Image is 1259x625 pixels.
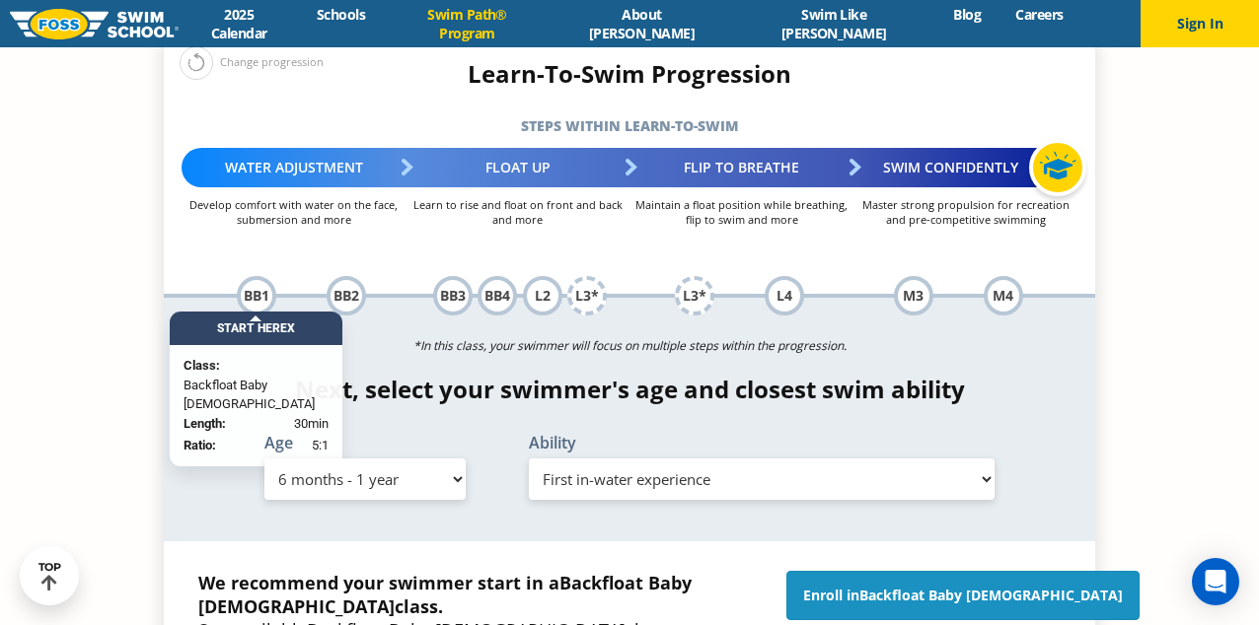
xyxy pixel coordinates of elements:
div: Float Up [406,148,629,187]
span: 30min [294,414,329,434]
div: M3 [894,276,933,315]
a: 2025 Calendar [179,5,299,42]
label: Ability [529,435,995,451]
p: *In this class, your swimmer will focus on multiple steps within the progression. [164,332,1095,360]
span: Backfloat Baby [DEMOGRAPHIC_DATA] [198,571,692,618]
p: Learn to rise and float on front and back and more [406,197,629,227]
a: Swim Like [PERSON_NAME] [732,5,936,42]
a: Swim Path® Program [383,5,553,42]
h4: Learn-To-Swim Progression [164,60,1095,88]
div: Water Adjustment [182,148,406,187]
div: L4 [765,276,804,315]
div: Swim Confidently [853,148,1077,187]
div: BB3 [433,276,473,315]
span: X [287,321,295,335]
p: Develop comfort with water on the face, submersion and more [182,197,406,227]
strong: Length: [184,416,226,431]
strong: We recommend your swimmer start in a class. [198,571,692,618]
a: Blog [936,5,999,24]
div: BB4 [478,276,517,315]
span: Backfloat Baby [DEMOGRAPHIC_DATA] [859,586,1123,604]
h4: Next, select your swimmer's age and closest swim ability [164,376,1095,403]
h5: Steps within Learn-to-Swim [164,112,1095,140]
div: Change progression [180,45,324,80]
p: Master strong propulsion for recreation and pre-competitive swimming [853,197,1077,227]
a: Schools [299,5,382,24]
a: Enroll inBackfloat Baby [DEMOGRAPHIC_DATA] [786,571,1140,620]
div: Open Intercom Messenger [1192,558,1239,605]
div: L2 [523,276,562,315]
a: About [PERSON_NAME] [553,5,732,42]
label: Age [264,435,466,451]
div: BB1 [237,276,276,315]
span: Backfloat Baby [DEMOGRAPHIC_DATA] [184,376,329,414]
p: Maintain a float position while breathing, flip to swim and more [629,197,853,227]
div: M4 [984,276,1023,315]
div: TOP [38,561,61,591]
strong: Ratio: [184,438,216,452]
div: Start Here [170,312,342,345]
a: Careers [999,5,1080,24]
div: BB2 [327,276,366,315]
div: Flip to Breathe [629,148,853,187]
strong: Class: [184,358,220,373]
img: FOSS Swim School Logo [10,9,179,39]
